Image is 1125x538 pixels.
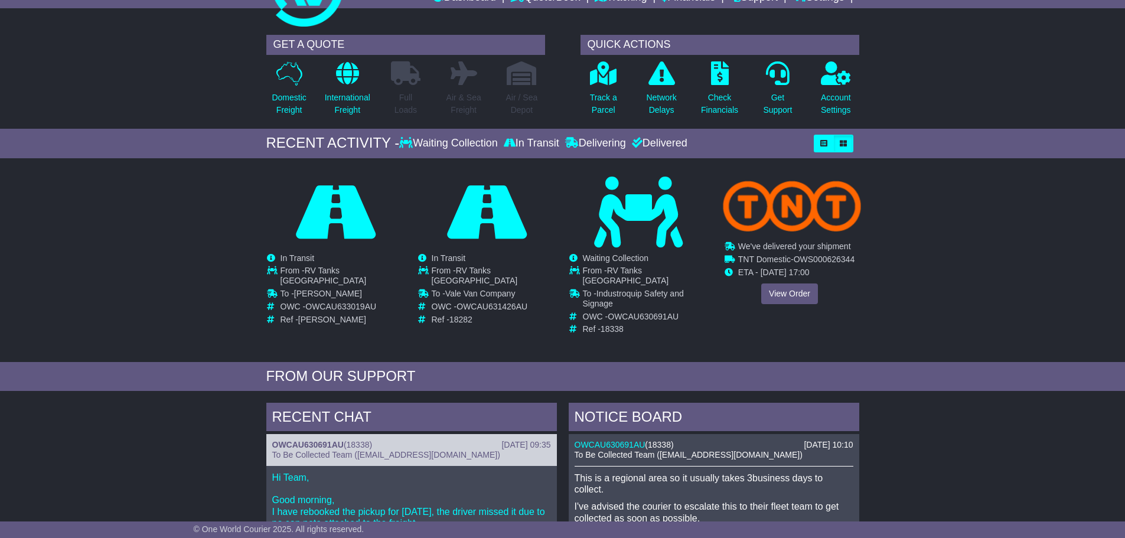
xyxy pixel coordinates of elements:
[590,92,617,116] p: Track a Parcel
[583,324,707,334] td: Ref -
[266,135,400,152] div: RECENT ACTIVITY -
[583,289,684,308] span: Industroquip Safety and Signage
[575,440,853,450] div: ( )
[432,289,556,302] td: To -
[763,92,792,116] p: Get Support
[281,266,367,285] span: RV Tanks [GEOGRAPHIC_DATA]
[325,92,370,116] p: International Freight
[266,403,557,435] div: RECENT CHAT
[281,315,405,325] td: Ref -
[589,61,618,123] a: Track aParcel
[272,450,500,459] span: To Be Collected Team ([EMAIL_ADDRESS][DOMAIN_NAME])
[601,324,624,334] span: 18338
[272,440,551,450] div: ( )
[562,137,629,150] div: Delivering
[608,312,679,321] span: OWCAU630691AU
[701,92,738,116] p: Check Financials
[629,137,687,150] div: Delivered
[820,61,852,123] a: AccountSettings
[738,242,850,251] span: We've delivered your shipment
[281,253,315,263] span: In Transit
[281,289,405,302] td: To -
[646,92,676,116] p: Network Delays
[294,289,362,298] span: [PERSON_NAME]
[583,266,707,289] td: From -
[449,315,472,324] span: 18282
[194,524,364,534] span: © One World Courier 2025. All rights reserved.
[648,440,671,449] span: 18338
[501,440,550,450] div: [DATE] 09:35
[432,315,556,325] td: Ref -
[645,61,677,123] a: NetworkDelays
[793,254,855,263] span: OWS000626344
[298,315,366,324] span: [PERSON_NAME]
[738,254,854,267] td: -
[432,253,466,263] span: In Transit
[266,35,545,55] div: GET A QUOTE
[761,283,818,304] a: View Order
[583,312,707,325] td: OWC -
[399,137,500,150] div: Waiting Collection
[804,440,853,450] div: [DATE] 10:10
[446,92,481,116] p: Air & Sea Freight
[575,472,853,495] p: This is a regional area so it usually takes 3business days to collect.
[738,267,809,276] span: ETA - [DATE] 17:00
[266,368,859,385] div: FROM OUR SUPPORT
[281,302,405,315] td: OWC -
[821,92,851,116] p: Account Settings
[271,61,306,123] a: DomesticFreight
[583,253,649,263] span: Waiting Collection
[432,302,556,315] td: OWC -
[722,181,860,231] img: TNT_Domestic.png
[569,403,859,435] div: NOTICE BOARD
[575,501,853,523] p: I've advised the courier to escalate this to their fleet team to get collected as soon as possible.
[281,266,405,289] td: From -
[324,61,371,123] a: InternationalFreight
[272,92,306,116] p: Domestic Freight
[738,254,790,263] span: TNT Domestic
[272,440,344,449] a: OWCAU630691AU
[762,61,793,123] a: GetSupport
[445,289,516,298] span: Vale Van Company
[347,440,370,449] span: 18338
[305,302,376,311] span: OWCAU633019AU
[432,266,556,289] td: From -
[583,266,669,285] span: RV Tanks [GEOGRAPHIC_DATA]
[456,302,527,311] span: OWCAU631426AU
[583,289,707,312] td: To -
[575,440,645,449] a: OWCAU630691AU
[700,61,739,123] a: CheckFinancials
[506,92,538,116] p: Air / Sea Depot
[432,266,518,285] span: RV Tanks [GEOGRAPHIC_DATA]
[391,92,420,116] p: Full Loads
[501,137,562,150] div: In Transit
[575,450,803,459] span: To Be Collected Team ([EMAIL_ADDRESS][DOMAIN_NAME])
[581,35,859,55] div: QUICK ACTIONS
